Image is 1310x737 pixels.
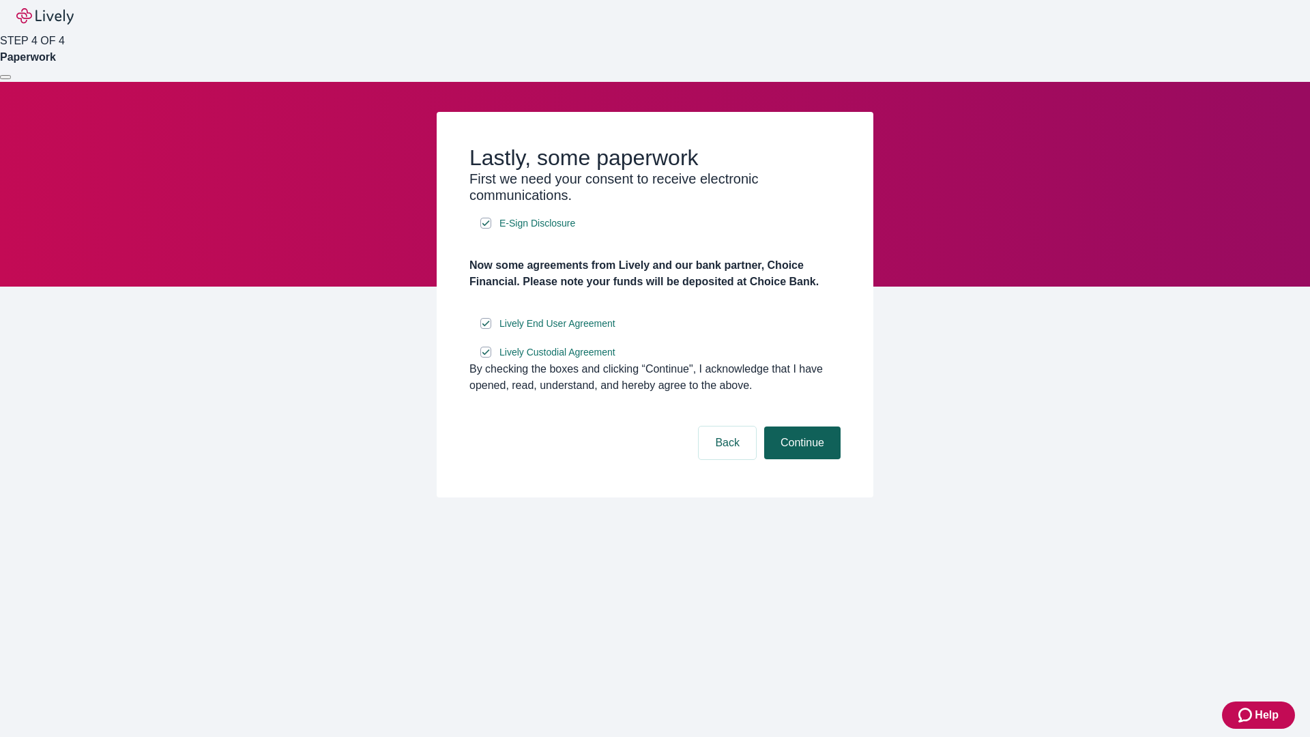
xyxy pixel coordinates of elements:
a: e-sign disclosure document [497,315,618,332]
h2: Lastly, some paperwork [469,145,841,171]
button: Continue [764,427,841,459]
button: Zendesk support iconHelp [1222,702,1295,729]
span: Lively End User Agreement [499,317,615,331]
a: e-sign disclosure document [497,215,578,232]
h3: First we need your consent to receive electronic communications. [469,171,841,203]
span: Help [1255,707,1279,723]
svg: Zendesk support icon [1238,707,1255,723]
div: By checking the boxes and clicking “Continue", I acknowledge that I have opened, read, understand... [469,361,841,394]
button: Back [699,427,756,459]
a: e-sign disclosure document [497,344,618,361]
span: Lively Custodial Agreement [499,345,615,360]
span: E-Sign Disclosure [499,216,575,231]
img: Lively [16,8,74,25]
h4: Now some agreements from Lively and our bank partner, Choice Financial. Please note your funds wi... [469,257,841,290]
